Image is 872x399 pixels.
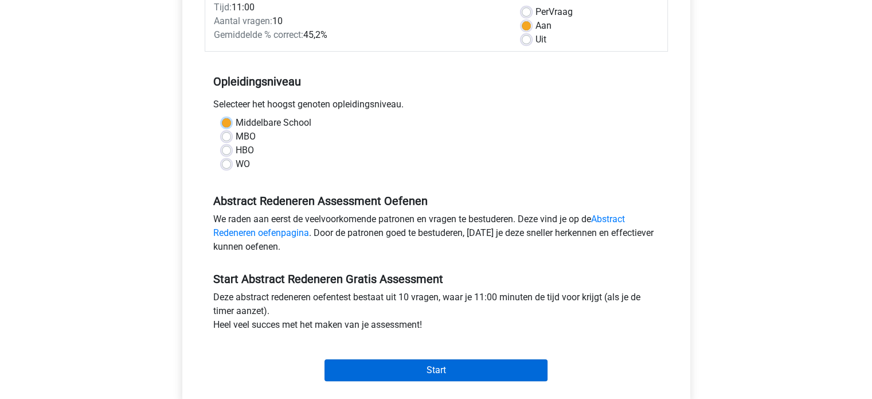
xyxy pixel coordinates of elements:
[205,14,513,28] div: 10
[205,212,668,258] div: We raden aan eerst de veelvoorkomende patronen en vragen te bestuderen. Deze vind je op de . Door...
[535,33,546,47] label: Uit
[205,28,513,42] div: 45,2%
[236,116,311,130] label: Middelbare School
[214,29,303,40] span: Gemiddelde % correct:
[324,359,548,381] input: Start
[535,5,573,19] label: Vraag
[236,130,256,144] label: MBO
[205,1,513,14] div: 11:00
[213,272,659,286] h5: Start Abstract Redeneren Gratis Assessment
[236,144,254,157] label: HBO
[535,6,549,17] span: Per
[205,98,668,116] div: Selecteer het hoogst genoten opleidingsniveau.
[214,16,272,26] span: Aantal vragen:
[213,70,659,93] h5: Opleidingsniveau
[535,19,552,33] label: Aan
[205,290,668,336] div: Deze abstract redeneren oefentest bestaat uit 10 vragen, waar je 11:00 minuten de tijd voor krijg...
[236,157,250,171] label: WO
[214,2,232,13] span: Tijd:
[213,194,659,208] h5: Abstract Redeneren Assessment Oefenen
